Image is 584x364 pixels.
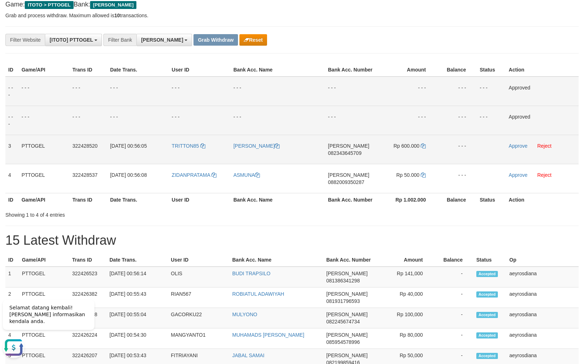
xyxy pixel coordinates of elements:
th: Game/API [19,63,70,77]
span: Copy 081931796593 to clipboard [326,298,360,304]
td: - - - [107,77,169,106]
span: [PERSON_NAME] [328,172,369,178]
span: [PERSON_NAME] [326,312,368,317]
span: Copy 081386341298 to clipboard [326,278,360,284]
th: Rp 1.002.000 [377,193,437,206]
span: [PERSON_NAME] [326,353,368,358]
td: PTTOGEL [19,267,69,287]
td: - - - [169,106,230,135]
td: Rp 80,000 [374,328,434,349]
span: [PERSON_NAME] [90,1,136,9]
p: Grab and process withdraw. Maximum allowed is transactions. [5,12,579,19]
th: User ID [169,193,230,206]
td: - [434,328,473,349]
span: 322428520 [73,143,98,149]
button: [ITOTO] PTTOGEL [45,34,102,46]
td: - [434,308,473,328]
th: Action [506,193,579,206]
td: - - - [5,77,19,106]
a: [PERSON_NAME] [233,143,280,149]
td: OLIS [168,267,229,287]
td: [DATE] 00:54:30 [107,328,168,349]
td: RIAN567 [168,287,229,308]
a: Reject [537,143,552,149]
span: Rp 50.000 [396,172,420,178]
td: MANGYANTO1 [168,328,229,349]
td: - - - [436,135,477,164]
span: Rp 600.000 [393,143,419,149]
a: MUHAMADS [PERSON_NAME] [232,332,304,338]
span: Accepted [476,291,498,298]
td: - - - [325,77,377,106]
span: [PERSON_NAME] [326,291,368,297]
div: Showing 1 to 4 of 4 entries [5,208,238,218]
span: 322428537 [73,172,98,178]
td: [DATE] 00:55:43 [107,287,168,308]
th: Amount [377,63,437,77]
td: - - - [377,106,437,135]
th: Game/API [19,253,69,267]
a: JABAL SAMAI [232,353,265,358]
td: - - - [377,77,437,106]
th: ID [5,63,19,77]
td: 322426523 [69,267,107,287]
td: Approved [506,77,579,106]
span: [PERSON_NAME] [326,271,368,276]
td: - - - [436,77,477,106]
span: Accepted [476,312,498,318]
span: Accepted [476,271,498,277]
td: 2 [5,287,19,308]
span: ZIDANPRATAMA [172,172,210,178]
th: Action [506,63,579,77]
a: ASMUNA [233,172,260,178]
th: Bank Acc. Number [325,193,377,206]
a: TRITTON85 [172,143,205,149]
span: [DATE] 00:56:05 [110,143,147,149]
span: [PERSON_NAME] [326,332,368,338]
td: - - - [230,77,325,106]
td: 3 [5,135,19,164]
th: User ID [168,253,229,267]
a: Approve [509,143,527,149]
span: [PERSON_NAME] [141,37,183,43]
td: - - - [169,77,230,106]
th: Game/API [19,193,70,206]
td: PTTOGEL [19,287,69,308]
td: GACORKU22 [168,308,229,328]
th: ID [5,193,19,206]
th: Trans ID [70,63,107,77]
span: Copy 082245674734 to clipboard [326,319,360,324]
td: - - - [477,106,506,135]
th: Date Trans. [107,253,168,267]
td: - - - [5,106,19,135]
td: - [434,267,473,287]
button: Reset [239,34,267,46]
td: - - - [107,106,169,135]
th: Balance [436,193,477,206]
th: Balance [434,253,473,267]
td: PTTOGEL [19,135,70,164]
td: - - - [230,106,325,135]
th: Amount [374,253,434,267]
td: - - - [70,77,107,106]
h1: 15 Latest Withdraw [5,233,579,248]
td: - [434,287,473,308]
span: Selamat datang kembali! [PERSON_NAME] informasikan kendala anda. [9,11,85,31]
td: aeyrosdiana [506,308,579,328]
td: [DATE] 00:56:14 [107,267,168,287]
th: Status [473,253,506,267]
td: aeyrosdiana [506,287,579,308]
button: [PERSON_NAME] [136,34,192,46]
a: MULYONO [232,312,257,317]
td: - - - [436,164,477,193]
span: Copy 0882009350287 to clipboard [328,179,364,185]
div: Filter Bank [103,34,136,46]
td: - - - [477,77,506,106]
span: Copy 082343645709 to clipboard [328,150,361,156]
span: [ITOTO] PTTOGEL [50,37,93,43]
th: User ID [169,63,230,77]
span: [DATE] 00:56:08 [110,172,147,178]
span: [PERSON_NAME] [328,143,369,149]
a: Reject [537,172,552,178]
th: Bank Acc. Number [323,253,374,267]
